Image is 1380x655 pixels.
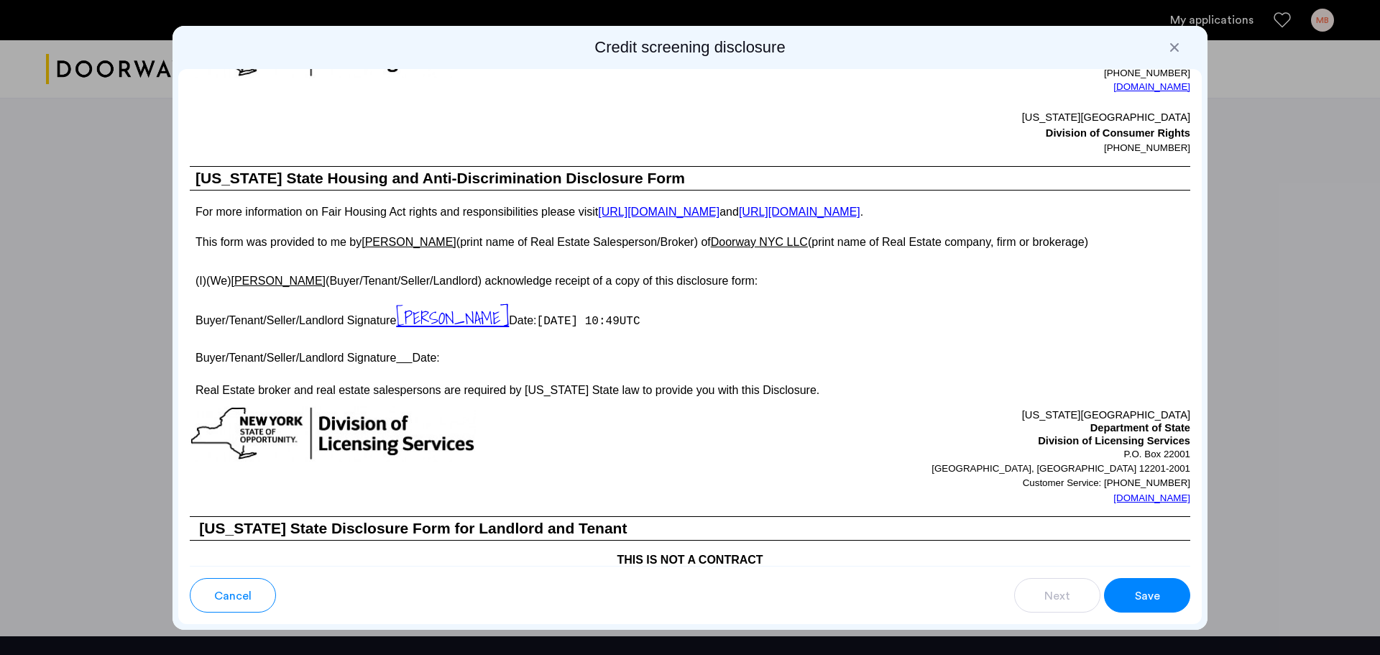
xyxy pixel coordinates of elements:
[690,406,1190,422] p: [US_STATE][GEOGRAPHIC_DATA]
[214,587,252,605] span: Cancel
[362,236,456,248] u: [PERSON_NAME]
[690,125,1190,141] p: Division of Consumer Rights
[739,206,860,218] a: [URL][DOMAIN_NAME]
[690,476,1190,490] p: Customer Service: [PHONE_NUMBER]
[190,541,1190,569] h4: THIS IS NOT A CONTRACT
[690,109,1190,125] p: [US_STATE][GEOGRAPHIC_DATA]
[178,37,1202,58] h2: Credit screening disclosure
[190,167,1190,191] h1: [US_STATE] State Housing and Anti-Discrimination Disclosure Form
[190,578,276,613] button: button
[1135,587,1160,605] span: Save
[190,346,1190,367] p: Buyer/Tenant/Seller/Landlord Signature Date:
[711,236,808,248] u: Doorway NYC LLC
[190,234,1190,251] p: This form was provided to me by (print name of Real Estate Salesperson/Broker) of (print name of ...
[690,422,1190,435] p: Department of State
[509,314,536,326] span: Date:
[195,314,396,326] span: Buyer/Tenant/Seller/Landlord Signature
[690,447,1190,462] p: P.O. Box 22001
[690,462,1190,476] p: [GEOGRAPHIC_DATA], [GEOGRAPHIC_DATA] 12201-2001
[396,304,509,331] span: [PERSON_NAME]
[1113,80,1190,94] a: [DOMAIN_NAME]
[190,206,1190,218] p: For more information on Fair Housing Act rights and responsibilities please visit and .
[231,275,326,287] u: [PERSON_NAME]
[537,315,640,328] span: [DATE] 10:49UTC
[190,266,1190,290] p: (I)(We) (Buyer/Tenant/Seller/Landlord) acknowledge receipt of a copy of this disclosure form:
[690,141,1190,155] p: [PHONE_NUMBER]
[690,68,1190,79] p: [PHONE_NUMBER]
[598,206,719,218] a: [URL][DOMAIN_NAME]
[1113,491,1190,505] a: [DOMAIN_NAME]
[190,516,1190,541] h3: [US_STATE] State Disclosure Form for Landlord and Tenant
[1044,587,1070,605] span: Next
[690,435,1190,448] p: Division of Licensing Services
[190,406,476,462] img: new-york-logo.png
[190,382,1190,399] p: Real Estate broker and real estate salespersons are required by [US_STATE] State law to provide y...
[1104,578,1190,613] button: button
[1014,578,1100,613] button: button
